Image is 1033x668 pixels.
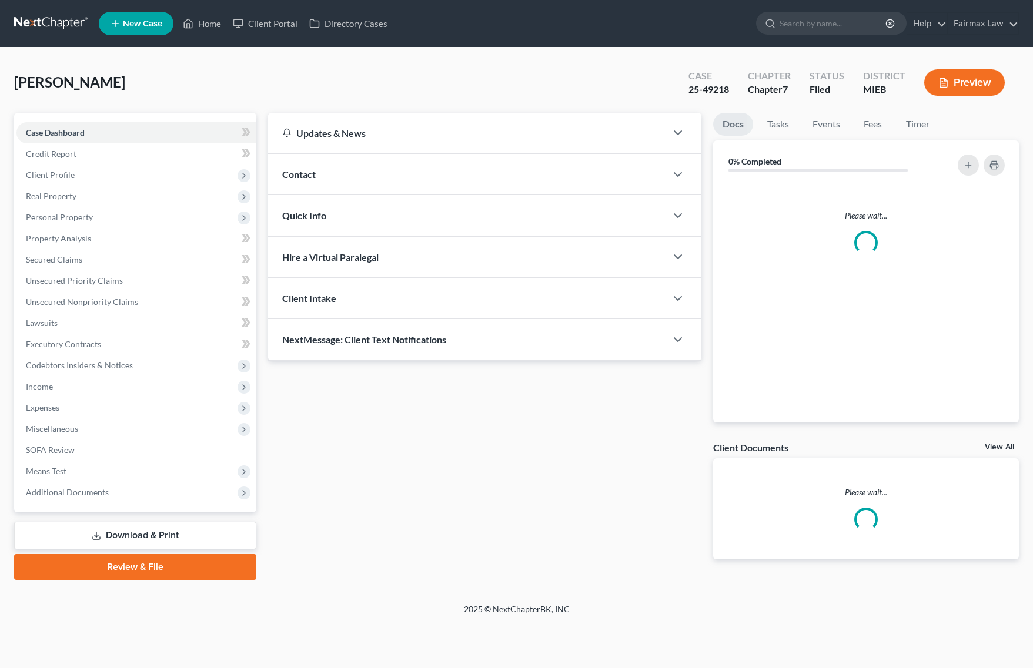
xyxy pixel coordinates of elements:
span: SOFA Review [26,445,75,455]
span: Real Property [26,191,76,201]
a: Events [803,113,850,136]
a: Secured Claims [16,249,256,270]
a: Unsecured Priority Claims [16,270,256,291]
span: Unsecured Nonpriority Claims [26,297,138,307]
span: Codebtors Insiders & Notices [26,360,133,370]
div: Case [688,69,729,83]
strong: 0% Completed [728,156,781,166]
span: Client Intake [282,293,336,304]
a: Fees [854,113,892,136]
a: Property Analysis [16,228,256,249]
div: Updates & News [282,127,651,139]
a: Credit Report [16,143,256,165]
span: Unsecured Priority Claims [26,276,123,286]
a: Review & File [14,554,256,580]
span: Personal Property [26,212,93,222]
span: Miscellaneous [26,424,78,434]
div: MIEB [863,83,905,96]
span: Credit Report [26,149,76,159]
a: Home [177,13,227,34]
span: Income [26,381,53,391]
span: [PERSON_NAME] [14,73,125,90]
input: Search by name... [780,12,887,34]
div: 2025 © NextChapterBK, INC [182,603,852,625]
div: Chapter [748,83,791,96]
div: Client Documents [713,441,788,454]
span: NextMessage: Client Text Notifications [282,334,446,345]
span: Secured Claims [26,254,82,264]
span: New Case [123,19,162,28]
span: 7 [783,83,788,95]
a: Timer [897,113,939,136]
span: Client Profile [26,170,75,180]
a: SOFA Review [16,439,256,461]
a: Docs [713,113,753,136]
span: Quick Info [282,210,326,221]
div: 25-49218 [688,83,729,96]
a: View All [985,443,1014,451]
p: Please wait... [723,210,1009,221]
a: Download & Print [14,522,256,549]
span: Contact [282,169,316,180]
a: Client Portal [227,13,303,34]
span: Executory Contracts [26,339,101,349]
span: Means Test [26,466,66,476]
span: Case Dashboard [26,127,85,137]
span: Hire a Virtual Paralegal [282,251,379,263]
a: Case Dashboard [16,122,256,143]
a: Help [907,13,947,34]
a: Directory Cases [303,13,393,34]
a: Executory Contracts [16,334,256,355]
span: Additional Documents [26,487,109,497]
span: Lawsuits [26,318,58,328]
div: Chapter [748,69,791,83]
div: Status [810,69,844,83]
span: Property Analysis [26,233,91,243]
a: Tasks [758,113,798,136]
div: District [863,69,905,83]
a: Lawsuits [16,313,256,334]
a: Unsecured Nonpriority Claims [16,291,256,313]
a: Fairmax Law [948,13,1018,34]
span: Expenses [26,402,59,412]
button: Preview [924,69,1005,96]
div: Filed [810,83,844,96]
p: Please wait... [713,486,1019,498]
